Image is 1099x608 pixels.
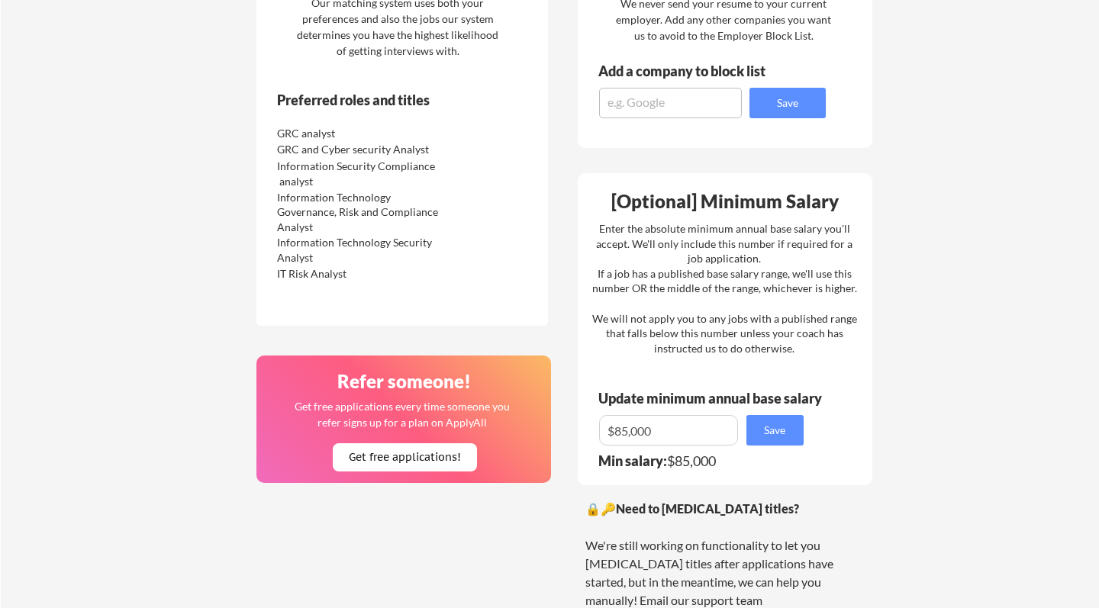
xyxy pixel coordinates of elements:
strong: Min salary: [598,452,667,469]
div: GRC and Cyber security Analyst [277,142,438,157]
div: Update minimum annual base salary [598,391,827,405]
div: Enter the absolute minimum annual base salary you'll accept. We'll only include this number if re... [592,221,857,355]
div: GRC analyst [277,126,438,141]
div: Information Technology Security Analyst [277,235,438,265]
div: Refer someone! [263,372,546,391]
button: Get free applications! [333,443,477,471]
strong: Need to [MEDICAL_DATA] titles? [616,501,799,516]
div: Add a company to block list [598,64,789,78]
div: $85,000 [598,454,814,468]
input: E.g. $100,000 [599,415,738,446]
div: [Optional] Minimum Salary [583,192,867,211]
div: Information Technology Governance, Risk and Compliance Analyst [277,190,438,235]
button: Save [746,415,804,446]
button: Save [749,88,826,118]
div: Get free applications every time someone you refer signs up for a plan on ApplyAll [294,398,511,430]
div: IT Risk Analyst [277,266,438,281]
div: Information Security Compliance analyst [277,159,438,188]
div: Preferred roles and titles [277,93,485,107]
